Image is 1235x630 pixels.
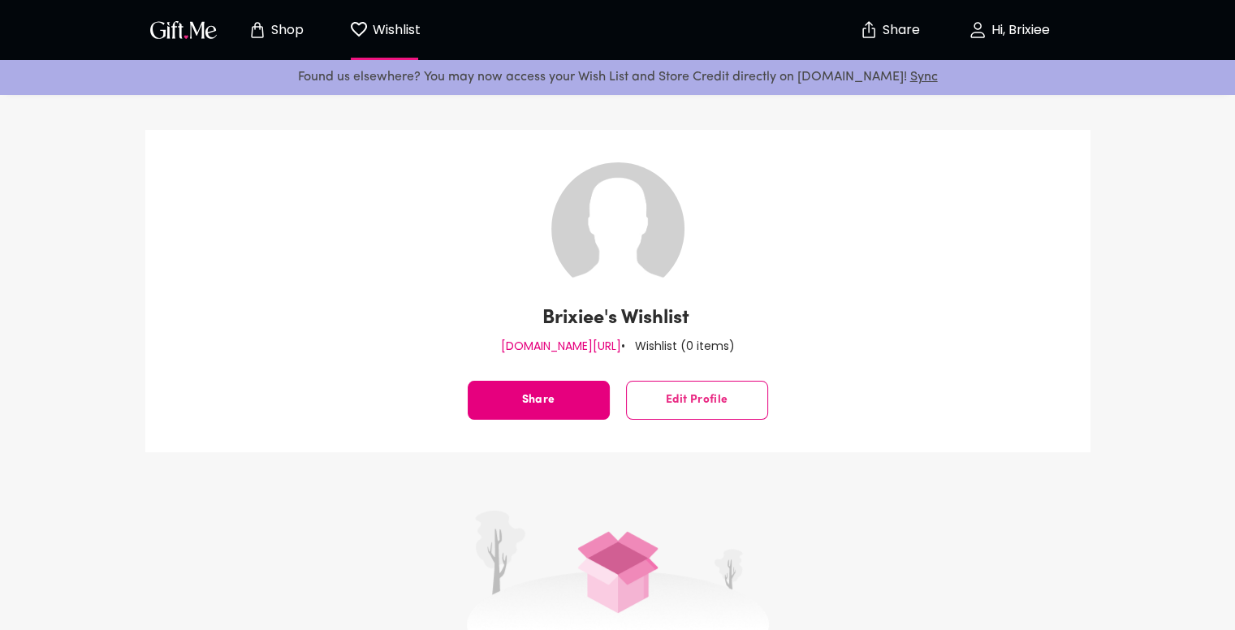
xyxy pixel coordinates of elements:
[621,305,689,331] p: Wishlist
[267,24,304,37] p: Shop
[861,2,918,58] button: Share
[340,4,430,56] button: Wishlist page
[621,335,735,356] p: • Wishlist ( 0 items )
[468,381,610,420] button: Share
[987,24,1050,37] p: Hi, Brixiee
[369,19,421,41] p: Wishlist
[910,71,938,84] a: Sync
[147,18,220,41] img: GiftMe Logo
[542,305,617,331] p: Brixiee's
[626,381,768,420] button: Edit Profile
[13,67,1222,88] p: Found us elsewhere? You may now access your Wish List and Store Credit directly on [DOMAIN_NAME]!
[231,4,321,56] button: Store page
[928,4,1090,56] button: Hi, Brixiee
[859,20,879,40] img: secure
[551,162,684,296] img: Guest 314727
[879,24,920,37] p: Share
[501,335,621,356] p: [DOMAIN_NAME][URL]
[145,20,222,40] button: GiftMe Logo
